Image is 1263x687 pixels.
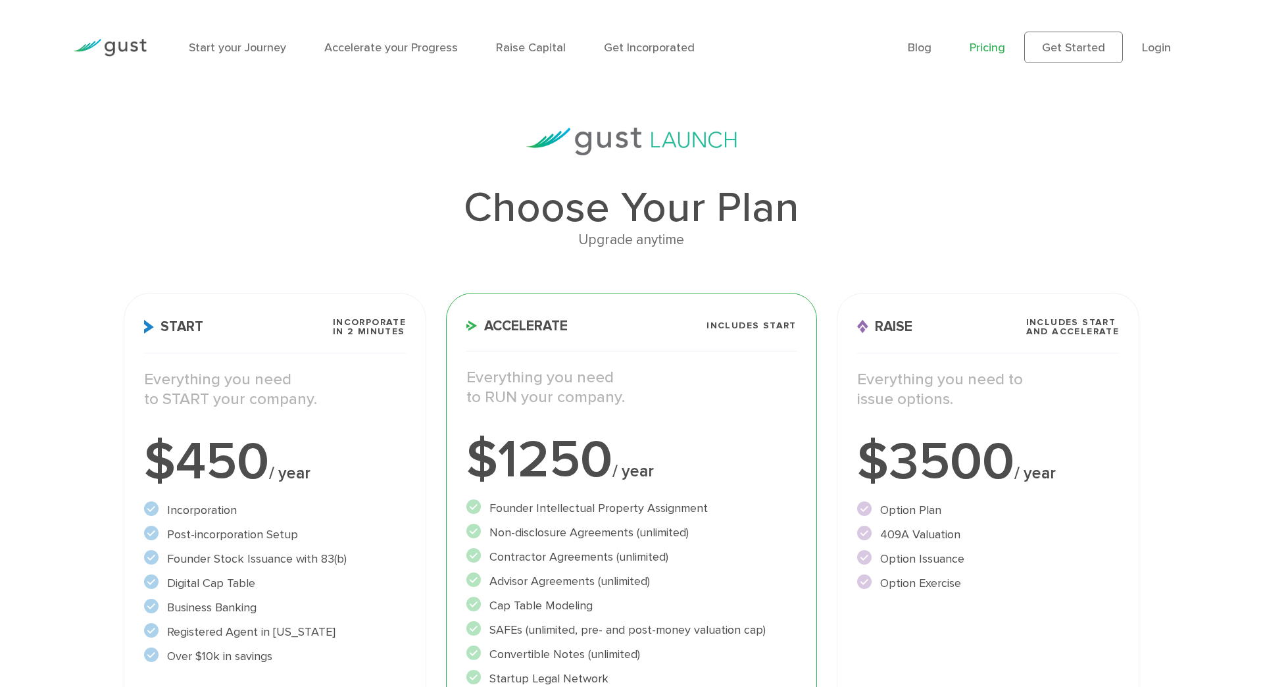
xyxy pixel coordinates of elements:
[857,320,912,334] span: Raise
[466,368,797,407] p: Everything you need to RUN your company.
[269,463,310,483] span: / year
[124,187,1139,229] h1: Choose Your Plan
[1014,463,1056,483] span: / year
[1024,32,1123,63] a: Get Started
[1142,41,1171,55] a: Login
[857,436,1119,488] div: $3500
[706,321,797,330] span: Includes START
[1026,318,1120,336] span: Includes START and ACCELERATE
[144,526,406,544] li: Post-incorporation Setup
[908,41,931,55] a: Blog
[466,621,797,639] li: SAFEs (unlimited, pre- and post-money valuation cap)
[144,436,406,488] div: $450
[144,574,406,592] li: Digital Cap Table
[144,550,406,568] li: Founder Stock Issuance with 83(b)
[144,623,406,641] li: Registered Agent in [US_STATE]
[144,648,406,665] li: Over $10k in savings
[144,599,406,617] li: Business Banking
[857,320,868,334] img: Raise Icon
[604,41,695,55] a: Get Incorporated
[466,597,797,615] li: Cap Table Modeling
[73,39,147,57] img: Gust Logo
[124,229,1139,251] div: Upgrade anytime
[144,501,406,519] li: Incorporation
[466,524,797,542] li: Non-disclosure Agreements (unlimited)
[857,370,1119,409] p: Everything you need to issue options.
[466,572,797,590] li: Advisor Agreements (unlimited)
[189,41,286,55] a: Start your Journey
[144,320,154,334] img: Start Icon X2
[857,501,1119,519] li: Option Plan
[496,41,566,55] a: Raise Capital
[466,499,797,517] li: Founder Intellectual Property Assignment
[466,319,568,333] span: Accelerate
[466,548,797,566] li: Contractor Agreements (unlimited)
[526,128,737,155] img: gust-launch-logos.svg
[466,434,797,486] div: $1250
[857,574,1119,592] li: Option Exercise
[466,320,478,331] img: Accelerate Icon
[144,370,406,409] p: Everything you need to START your company.
[857,526,1119,544] li: 409A Valuation
[333,318,406,336] span: Incorporate in 2 Minutes
[324,41,458,55] a: Accelerate your Progress
[857,550,1119,568] li: Option Issuance
[970,41,1005,55] a: Pricing
[612,461,654,481] span: / year
[466,646,797,663] li: Convertible Notes (unlimited)
[144,320,203,334] span: Start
